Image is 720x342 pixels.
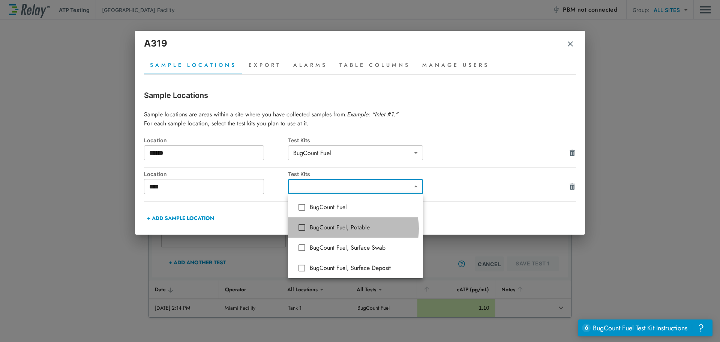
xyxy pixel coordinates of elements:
[578,319,712,336] iframe: Resource center
[310,243,417,252] span: BugCount Fuel, Surface Swab
[310,223,417,232] span: BugCount Fuel, Potable
[310,203,417,212] span: BugCount Fuel
[310,264,417,273] span: BugCount Fuel, Surface Deposit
